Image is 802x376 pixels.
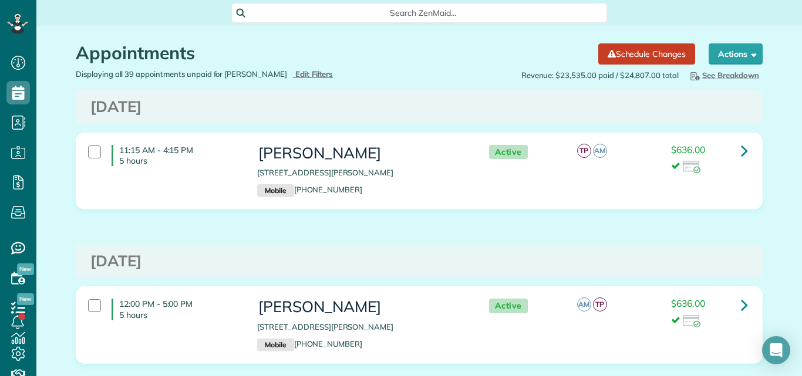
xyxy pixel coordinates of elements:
[521,70,679,81] span: Revenue: $23,535.00 paid / $24,807.00 total
[257,184,294,197] small: Mobile
[489,145,528,160] span: Active
[295,69,333,79] span: Edit Filters
[90,253,748,270] h3: [DATE]
[688,70,759,80] span: See Breakdown
[577,297,591,311] span: AM
[709,43,763,65] button: Actions
[577,144,591,158] span: TP
[17,263,34,275] span: New
[257,167,465,178] p: [STREET_ADDRESS][PERSON_NAME]
[671,144,705,155] span: $636.00
[119,155,240,166] p: 5 hours
[257,338,294,351] small: Mobile
[257,339,362,348] a: Mobile[PHONE_NUMBER]
[598,43,695,65] a: Schedule Changes
[762,336,790,364] div: Open Intercom Messenger
[683,315,700,328] img: icon_credit_card_success-27c2c4fc500a7f1a58a13ef14842cb958d03041fefb464fd2e53c949a5770e83.png
[257,145,465,162] h3: [PERSON_NAME]
[76,43,589,63] h1: Appointments
[489,299,528,313] span: Active
[67,69,419,80] div: Displaying all 39 appointments unpaid for [PERSON_NAME]
[593,297,607,311] span: TP
[593,144,607,158] span: AM
[257,185,362,194] a: Mobile[PHONE_NUMBER]
[671,297,705,309] span: $636.00
[257,321,465,333] p: [STREET_ADDRESS][PERSON_NAME]
[257,299,465,316] h3: [PERSON_NAME]
[112,299,240,320] h4: 12:00 PM - 5:00 PM
[293,69,333,79] a: Edit Filters
[112,145,240,166] h4: 11:15 AM - 4:15 PM
[17,293,34,305] span: New
[685,69,763,82] button: See Breakdown
[683,161,700,174] img: icon_credit_card_success-27c2c4fc500a7f1a58a13ef14842cb958d03041fefb464fd2e53c949a5770e83.png
[90,99,748,116] h3: [DATE]
[119,310,240,320] p: 5 hours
